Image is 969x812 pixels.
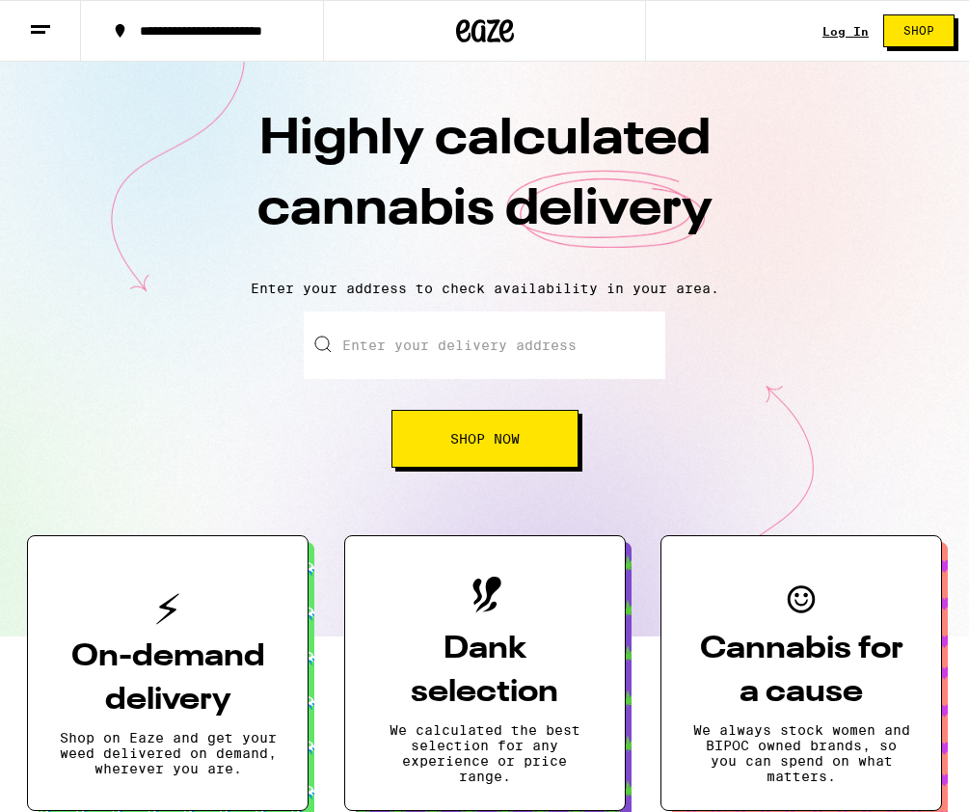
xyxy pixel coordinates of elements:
p: Enter your address to check availability in your area. [19,281,950,296]
span: Shop Now [450,432,520,446]
button: Dank selectionWe calculated the best selection for any experience or price range. [344,535,626,811]
a: Log In [822,25,869,38]
h3: On-demand delivery [59,636,277,722]
button: Cannabis for a causeWe always stock women and BIPOC owned brands, so you can spend on what matters. [660,535,942,811]
button: Shop Now [391,410,579,468]
h3: Dank selection [376,628,594,715]
p: We always stock women and BIPOC owned brands, so you can spend on what matters. [692,722,910,784]
h3: Cannabis for a cause [692,628,910,715]
p: Shop on Eaze and get your weed delivered on demand, wherever you are. [59,730,277,776]
p: We calculated the best selection for any experience or price range. [376,722,594,784]
button: Shop [883,14,955,47]
span: Shop [903,25,934,37]
input: Enter your delivery address [304,311,665,379]
h1: Highly calculated cannabis delivery [148,105,822,265]
a: Shop [869,14,969,47]
button: On-demand deliveryShop on Eaze and get your weed delivered on demand, wherever you are. [27,535,309,811]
